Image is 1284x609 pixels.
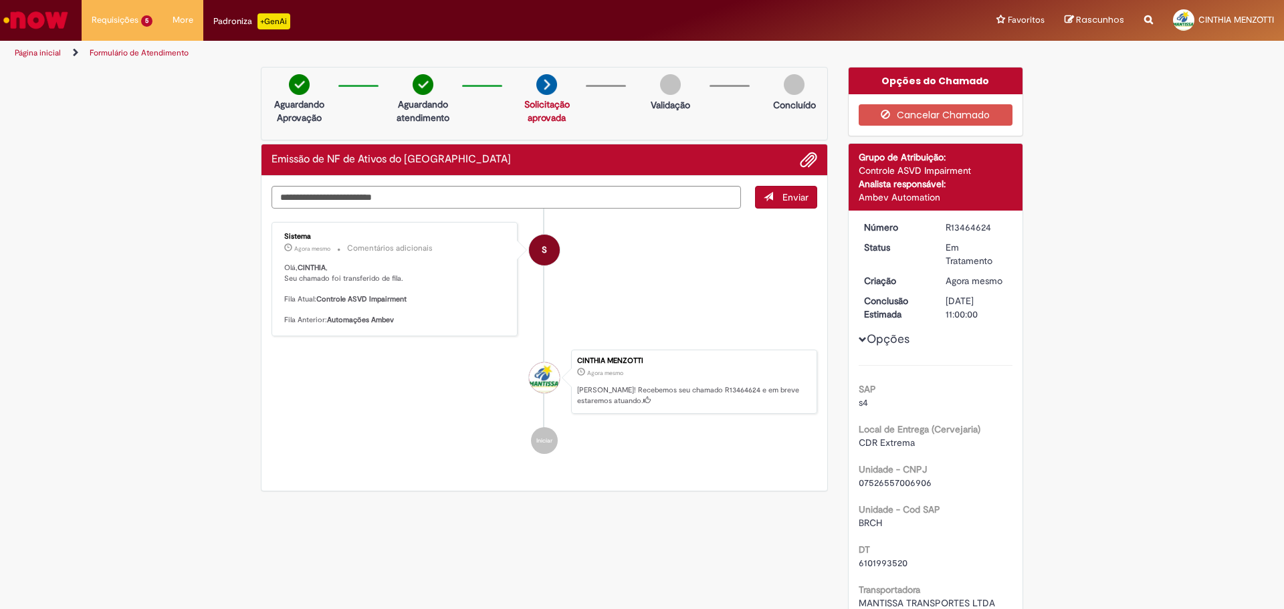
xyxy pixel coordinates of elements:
span: Agora mesmo [294,245,330,253]
b: Unidade - CNPJ [859,463,927,475]
img: check-circle-green.png [413,74,433,95]
b: DT [859,543,870,556]
p: Validação [651,98,690,112]
div: CINTHIA MENZOTTI [529,362,560,393]
p: +GenAi [257,13,290,29]
div: CINTHIA MENZOTTI [577,357,810,365]
a: Rascunhos [1065,14,1124,27]
img: img-circle-grey.png [660,74,681,95]
span: Agora mesmo [946,275,1002,287]
b: Automações Ambev [327,315,394,325]
b: SAP [859,383,876,395]
p: Aguardando atendimento [391,98,455,124]
button: Cancelar Chamado [859,104,1013,126]
a: Formulário de Atendimento [90,47,189,58]
span: MANTISSA TRANSPORTES LTDA [859,597,995,609]
img: ServiceNow [1,7,70,33]
span: S [542,234,547,266]
div: 30/08/2025 08:52:11 [946,274,1008,287]
dt: Status [854,241,936,254]
div: Grupo de Atribuição: [859,150,1013,164]
div: R13464624 [946,221,1008,234]
time: 30/08/2025 08:52:14 [294,245,330,253]
span: CINTHIA MENZOTTI [1198,14,1274,25]
p: [PERSON_NAME]! Recebemos seu chamado R13464624 e em breve estaremos atuando. [577,385,810,406]
span: Enviar [782,191,809,203]
p: Aguardando Aprovação [267,98,332,124]
span: BRCH [859,517,882,529]
b: Local de Entrega (Cervejaria) [859,423,980,435]
img: img-circle-grey.png [784,74,805,95]
b: CINTHIA [298,263,326,273]
span: s4 [859,396,868,408]
div: Analista responsável: [859,177,1013,191]
div: Em Tratamento [946,241,1008,267]
div: [DATE] 11:00:00 [946,294,1008,321]
a: Página inicial [15,47,61,58]
div: Padroniza [213,13,290,29]
p: Olá, , Seu chamado foi transferido de fila. Fila Atual: Fila Anterior: [284,263,507,326]
dt: Conclusão Estimada [854,294,936,321]
span: Favoritos [1008,13,1045,27]
span: Rascunhos [1076,13,1124,26]
span: More [173,13,193,27]
time: 30/08/2025 08:52:11 [946,275,1002,287]
span: 6101993520 [859,557,907,569]
b: Transportadora [859,584,920,596]
li: CINTHIA MENZOTTI [272,350,817,414]
ul: Trilhas de página [10,41,846,66]
dt: Criação [854,274,936,287]
a: Solicitação aprovada [524,98,570,124]
h2: Emissão de NF de Ativos do ASVD Histórico de tíquete [272,154,511,166]
span: 5 [141,15,152,27]
div: Opções do Chamado [849,68,1023,94]
span: Agora mesmo [587,369,623,377]
span: 07526557006906 [859,477,932,489]
button: Adicionar anexos [800,151,817,168]
textarea: Digite sua mensagem aqui... [272,186,741,209]
dt: Número [854,221,936,234]
img: check-circle-green.png [289,74,310,95]
div: Sistema [284,233,507,241]
img: arrow-next.png [536,74,557,95]
div: Controle ASVD Impairment [859,164,1013,177]
div: Ambev Automation [859,191,1013,204]
div: System [529,235,560,265]
b: Unidade - Cod SAP [859,503,940,515]
small: Comentários adicionais [347,243,433,254]
span: CDR Extrema [859,437,915,449]
button: Enviar [755,186,817,209]
ul: Histórico de tíquete [272,209,817,467]
time: 30/08/2025 08:52:11 [587,369,623,377]
span: Requisições [92,13,138,27]
p: Concluído [773,98,816,112]
b: Controle ASVD Impairment [316,294,407,304]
